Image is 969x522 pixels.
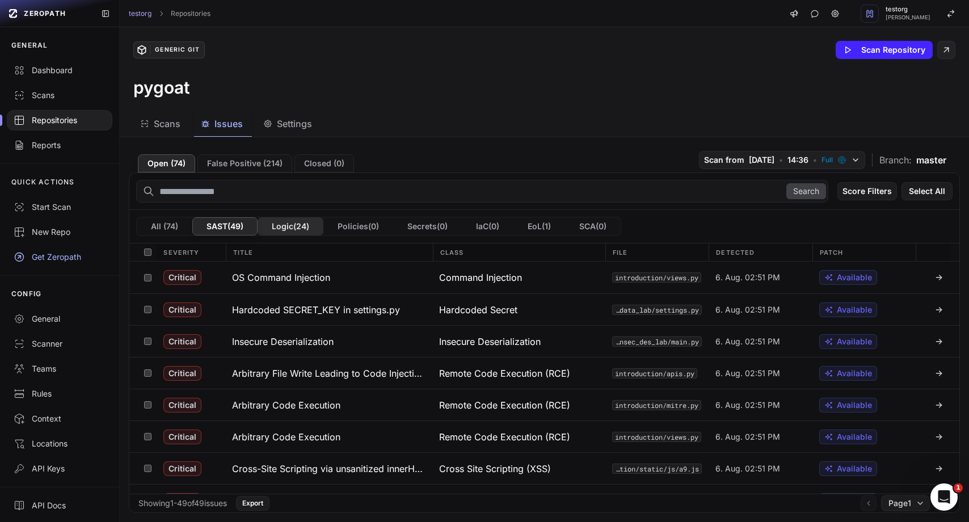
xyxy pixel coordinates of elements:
[749,154,774,166] span: [DATE]
[513,217,565,235] button: EoL(1)
[439,367,570,380] span: Remote Code Execution (RCE)
[129,420,959,452] div: Critical Arbitrary Code Execution Remote Code Execution (RCE) introduction/views.py 6. Aug. 02:51...
[612,464,702,474] button: introduction/static/js/a9.js
[163,366,201,381] span: Critical
[433,243,605,261] div: Class
[612,272,701,283] button: introduction/views.py
[787,154,808,166] span: 14:36
[605,243,709,261] div: File
[879,153,912,167] span: Branch:
[715,399,780,411] span: 6. Aug. 02:51 PM
[837,182,897,200] button: Score Filters
[258,217,323,235] button: Logic(24)
[225,326,432,357] button: Insecure Deserialization
[14,65,106,76] div: Dashboard
[192,217,258,235] button: SAST(49)
[612,400,701,410] code: introduction/mitre.py
[813,154,817,166] span: •
[439,303,517,317] span: Hardcoded Secret
[786,183,826,199] button: Search
[439,462,551,475] span: Cross Site Scripting (XSS)
[715,431,780,443] span: 6. Aug. 02:51 PM
[14,438,106,449] div: Locations
[709,243,812,261] div: Detected
[14,500,106,511] div: API Docs
[129,9,210,18] nav: breadcrumb
[699,151,865,169] button: Scan from [DATE] • 14:36 • Full
[14,338,106,350] div: Scanner
[232,335,334,348] h3: Insecure Deserialization
[393,217,462,235] button: Secrets(0)
[837,463,872,474] span: Available
[129,293,959,325] div: Critical Hardcoded SECRET_KEY in settings.py Hardcoded Secret dockerized_labs/sensitive_data_expo...
[138,154,195,172] button: Open (74)
[232,398,340,412] h3: Arbitrary Code Execution
[14,413,106,424] div: Context
[612,336,702,347] button: dockerized_labs/insec_des_lab/main.py
[232,271,330,284] h3: OS Command Injection
[129,484,959,516] div: Critical Exposed Sensitive Data Information Disclosure dockerized_labs/sensitive_data_exposure/da...
[138,498,227,509] div: Showing 1 - 49 of 49 issues
[129,262,959,293] div: Critical OS Command Injection Command Injection introduction/views.py 6. Aug. 02:51 PM Available
[163,493,201,508] span: Critical
[294,154,354,172] button: Closed (0)
[163,302,201,317] span: Critical
[11,289,41,298] p: CONFIG
[881,495,930,511] button: Page1
[837,431,872,443] span: Available
[163,430,201,444] span: Critical
[565,217,621,235] button: SCA(0)
[439,335,541,348] span: Insecure Deserialization
[715,336,780,347] span: 6. Aug. 02:51 PM
[439,430,570,444] span: Remote Code Execution (RCE)
[225,389,432,420] button: Arbitrary Code Execution
[612,305,702,315] code: dockerized_labs/sensitive_data_exposure/sensitive_data_lab/settings.py
[232,303,400,317] h3: Hardcoded SECRET_KEY in settings.py
[704,154,744,166] span: Scan from
[715,272,780,283] span: 6. Aug. 02:51 PM
[225,294,432,325] button: Hardcoded SECRET_KEY in settings.py
[129,325,959,357] div: Critical Insecure Deserialization Insecure Deserialization dockerized_labs/insec_des_lab/main.py ...
[837,304,872,315] span: Available
[214,117,243,130] span: Issues
[225,357,432,389] button: Arbitrary File Write Leading to Code Injection in log_function_checker
[129,452,959,484] div: Critical Cross-Site Scripting via unsanitized innerHTML Cross Site Scripting (XSS) introduction/s...
[171,9,210,18] a: Repositories
[14,226,106,238] div: New Repo
[225,485,432,516] button: Exposed Sensitive Data
[930,483,958,511] iframe: Intercom live chat
[129,9,151,18] a: testorg
[154,117,180,130] span: Scans
[323,217,393,235] button: Policies(0)
[226,243,433,261] div: Title
[886,6,930,12] span: testorg
[954,483,963,492] span: 1
[232,367,425,380] h3: Arbitrary File Write Leading to Code Injection in log_function_checker
[837,399,872,411] span: Available
[277,117,312,130] span: Settings
[129,357,959,389] div: Critical Arbitrary File Write Leading to Code Injection in log_function_checker Remote Code Execu...
[439,398,570,412] span: Remote Code Execution (RCE)
[225,262,432,293] button: OS Command Injection
[14,115,106,126] div: Repositories
[916,153,946,167] span: master
[157,243,226,261] div: Severity
[14,313,106,325] div: General
[24,9,66,18] span: ZEROPATH
[11,178,75,187] p: QUICK ACTIONS
[14,201,106,213] div: Start Scan
[837,368,872,379] span: Available
[137,217,192,235] button: All (74)
[837,336,872,347] span: Available
[715,463,780,474] span: 6. Aug. 02:51 PM
[225,453,432,484] button: Cross-Site Scripting via unsanitized innerHTML
[129,389,959,420] div: Critical Arbitrary Code Execution Remote Code Execution (RCE) introduction/mitre.py 6. Aug. 02:51...
[197,154,292,172] button: False Positive (214)
[612,432,701,442] button: introduction/views.py
[14,90,106,101] div: Scans
[715,304,780,315] span: 6. Aug. 02:51 PM
[163,334,201,349] span: Critical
